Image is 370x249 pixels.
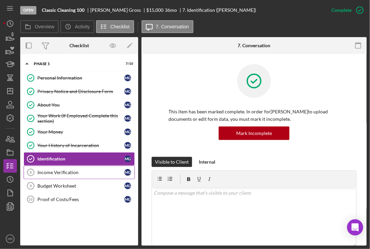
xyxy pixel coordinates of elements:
[124,156,131,162] div: M G
[42,7,85,13] b: Classic Cleaning 100
[199,157,215,167] div: Internal
[24,166,135,179] a: 8Income VerificationMG
[37,156,124,162] div: Identification
[347,219,363,236] div: Open Intercom Messenger
[37,183,124,189] div: Budget Worksheet
[24,98,135,112] a: About YouMG
[183,7,256,13] div: 7. Identification ([PERSON_NAME])
[90,7,147,13] div: [PERSON_NAME] Gross
[37,197,124,202] div: Proof of Costs/Fees
[69,43,89,48] div: Checklist
[111,24,130,29] label: Checklist
[8,237,12,241] text: MB
[325,3,367,17] button: Complete
[124,102,131,108] div: M G
[60,20,94,33] button: Activity
[165,7,177,13] div: 36 mo
[124,142,131,149] div: M G
[75,24,90,29] label: Activity
[37,129,124,135] div: Your Money
[20,20,59,33] button: Overview
[331,3,351,17] div: Complete
[124,129,131,135] div: M G
[219,127,289,140] button: Mark Incomplete
[34,62,116,66] div: Phase 1
[35,24,54,29] label: Overview
[24,179,135,193] a: 9Budget WorksheetMG
[24,85,135,98] a: Privacy Notice and Disclosure FormMG
[24,193,135,206] a: 10Proof of Costs/FeesMG
[195,157,219,167] button: Internal
[37,102,124,108] div: About You
[37,143,124,148] div: Your History of Incarceration
[20,6,36,15] div: Open
[156,24,189,29] label: 7. Conversation
[24,152,135,166] a: IdentificationMG
[3,232,17,246] button: MB
[147,7,164,13] span: $15,000
[168,108,340,123] p: This item has been marked complete. In order for [PERSON_NAME] to upload documents or edit form d...
[37,170,124,175] div: Income Verification
[24,112,135,125] a: Your Work (If Employed Complete this section)MG
[152,157,192,167] button: Visible to Client
[124,183,131,189] div: M G
[96,20,134,33] button: Checklist
[24,71,135,85] a: Personal InformationMG
[37,89,124,94] div: Privacy Notice and Disclosure Form
[37,75,124,81] div: Personal Information
[124,88,131,95] div: M G
[24,125,135,139] a: Your MoneyMG
[30,170,32,174] tspan: 8
[155,157,189,167] div: Visible to Client
[28,197,32,201] tspan: 10
[24,139,135,152] a: Your History of IncarcerationMG
[37,113,124,124] div: Your Work (If Employed Complete this section)
[30,184,32,188] tspan: 9
[236,127,272,140] div: Mark Incomplete
[124,115,131,122] div: M G
[124,75,131,81] div: M G
[124,196,131,203] div: M G
[238,43,271,48] div: 7. Conversation
[142,20,193,33] button: 7. Conversation
[124,169,131,176] div: M G
[121,62,133,66] div: 7 / 10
